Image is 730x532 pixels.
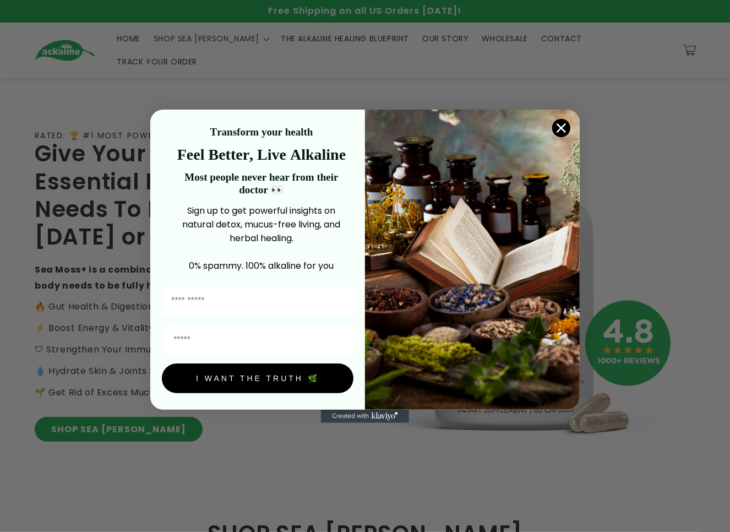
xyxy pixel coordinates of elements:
[170,204,353,245] p: Sign up to get powerful insights on natural detox, mucus-free living, and herbal healing.
[184,171,338,196] strong: Most people never hear from their doctor 👀
[170,259,353,273] p: 0% spammy. 100% alkaline for you
[162,363,353,393] button: I WANT THE TRUTH 🌿
[164,326,353,354] input: Email
[321,410,409,423] a: Created with Klaviyo - opens in a new tab
[177,146,346,163] strong: Feel Better, Live Alkaline
[365,110,580,410] img: 4a4a186a-b914-4224-87c7-990d8ecc9bca.jpeg
[162,287,353,315] input: First Name
[552,118,571,138] button: Close dialog
[210,126,313,138] strong: Transform your health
